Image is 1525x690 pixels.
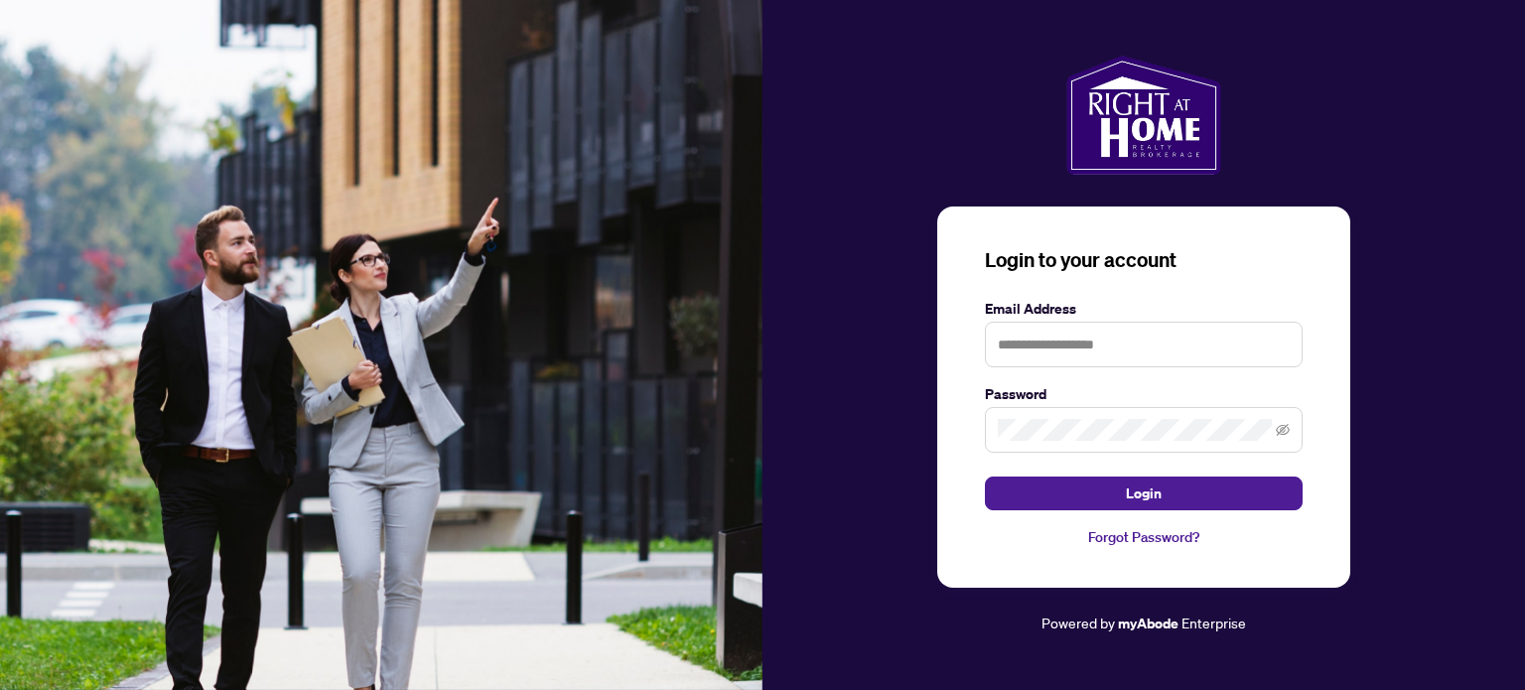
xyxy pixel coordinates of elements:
span: eye-invisible [1276,423,1290,437]
a: myAbode [1118,613,1178,634]
a: Forgot Password? [985,526,1303,548]
label: Password [985,383,1303,405]
span: Enterprise [1181,614,1246,631]
span: Login [1126,478,1162,509]
h3: Login to your account [985,246,1303,274]
label: Email Address [985,298,1303,320]
img: ma-logo [1066,56,1220,175]
span: Powered by [1041,614,1115,631]
button: Login [985,477,1303,510]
